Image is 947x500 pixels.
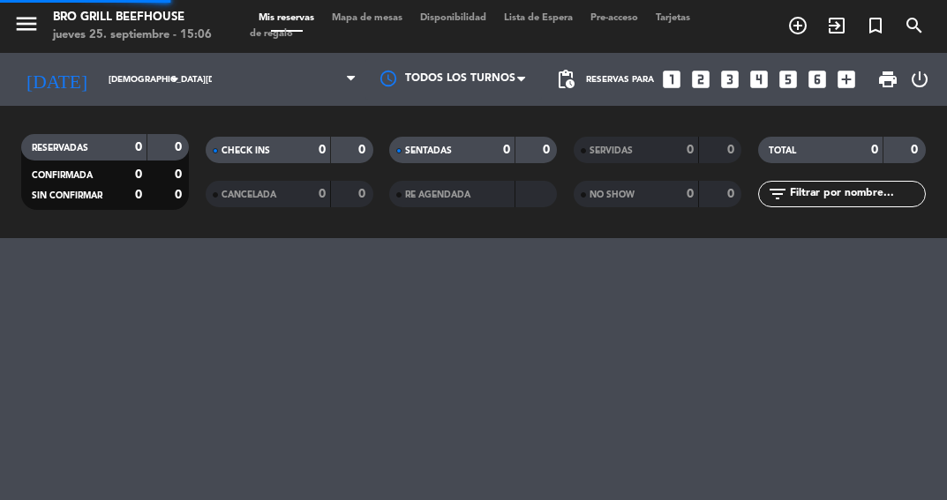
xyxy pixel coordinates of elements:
strong: 0 [175,141,185,153]
i: arrow_drop_down [164,69,185,90]
i: filter_list [767,183,788,205]
strong: 0 [135,168,142,181]
i: menu [13,11,40,37]
i: looks_6 [806,68,829,91]
i: search [904,15,925,36]
span: Pre-acceso [582,13,647,23]
span: CANCELADA [222,190,276,199]
i: looks_5 [777,68,800,91]
span: SENTADAS [405,146,452,155]
div: LOG OUT [906,53,934,106]
i: looks_3 [718,68,741,91]
strong: 0 [358,188,369,200]
span: Mis reservas [250,13,323,23]
strong: 0 [135,189,142,201]
strong: 0 [911,144,921,156]
strong: 0 [319,144,326,156]
i: exit_to_app [826,15,847,36]
span: Disponibilidad [411,13,495,23]
span: Mapa de mesas [323,13,411,23]
div: jueves 25. septiembre - 15:06 [53,26,212,44]
span: CONFIRMADA [32,171,93,180]
span: Lista de Espera [495,13,582,23]
strong: 0 [687,144,694,156]
i: looks_two [689,68,712,91]
i: looks_one [660,68,683,91]
strong: 0 [358,144,369,156]
span: TOTAL [769,146,796,155]
strong: 0 [503,144,510,156]
i: add_box [835,68,858,91]
strong: 0 [175,168,185,181]
span: SERVIDAS [590,146,633,155]
strong: 0 [727,144,738,156]
strong: 0 [543,144,553,156]
i: turned_in_not [865,15,886,36]
span: pending_actions [555,69,576,90]
span: RE AGENDADA [405,190,470,199]
span: CHECK INS [222,146,270,155]
span: SIN CONFIRMAR [32,191,102,200]
div: Bro Grill Beefhouse [53,9,212,26]
strong: 0 [727,188,738,200]
span: Reservas para [586,75,654,85]
i: looks_4 [748,68,770,91]
strong: 0 [319,188,326,200]
strong: 0 [687,188,694,200]
span: print [877,69,898,90]
i: [DATE] [13,61,100,97]
strong: 0 [871,144,878,156]
span: NO SHOW [590,190,635,199]
i: add_circle_outline [787,15,808,36]
strong: 0 [175,189,185,201]
i: power_settings_new [909,69,930,90]
strong: 0 [135,141,142,153]
button: menu [13,11,40,43]
span: RESERVADAS [32,144,88,153]
input: Filtrar por nombre... [788,184,925,204]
